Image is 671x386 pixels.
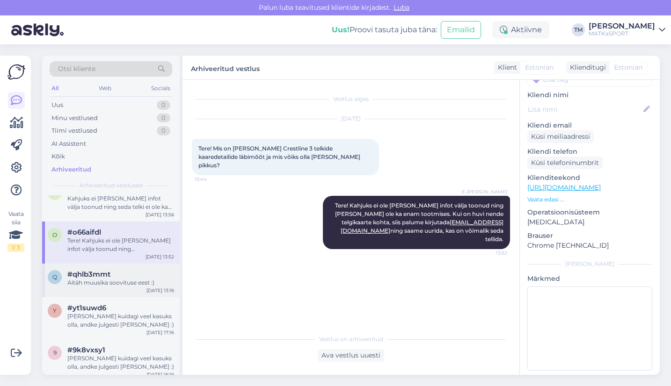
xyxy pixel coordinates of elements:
[527,130,594,143] div: Küsi meiliaadressi
[52,231,57,238] span: o
[192,95,510,103] div: Vestlus algas
[51,139,86,149] div: AI Assistent
[192,114,510,123] div: [DATE]
[527,260,652,268] div: [PERSON_NAME]
[51,165,91,174] div: Arhiveeritud
[67,228,101,236] span: #o66aifdl
[589,22,655,30] div: [PERSON_NAME]
[51,152,65,161] div: Kõik
[157,126,170,136] div: 0
[335,202,505,243] span: Tere! Kahjuks ei ole [PERSON_NAME] infot välja toonud ning [PERSON_NAME] ole ka enam tootmises. K...
[332,25,350,34] b: Uus!
[53,349,57,356] span: 9
[58,64,95,74] span: Otsi kliente
[146,329,174,336] div: [DATE] 17:16
[157,100,170,110] div: 0
[191,61,260,74] label: Arhiveeritud vestlus
[67,312,174,329] div: [PERSON_NAME] kuidagi veel kasuks olla, andke julgesti [PERSON_NAME] :)
[198,145,362,169] span: Tere! Mis on [PERSON_NAME] Crestline 3 telkide kaaredetailide läbimõõt ja mis võiks olla [PERSON_...
[157,114,170,123] div: 0
[527,207,652,217] p: Operatsioonisüsteem
[146,371,174,378] div: [DATE] 16:16
[391,3,412,12] span: Luba
[589,30,655,37] div: MATKaSPORT
[67,270,110,279] span: #qhlb3mmt
[146,253,174,260] div: [DATE] 13:52
[146,211,174,218] div: [DATE] 13:56
[51,100,63,110] div: Uus
[149,82,172,94] div: Socials
[614,63,642,72] span: Estonian
[527,183,601,192] a: [URL][DOMAIN_NAME]
[566,63,606,72] div: Klienditugi
[50,82,60,94] div: All
[318,349,384,362] div: Ava vestlus uuesti
[67,194,174,211] div: Kahjuks ei [PERSON_NAME] infot välja toonud ning seda telki ei ole ka enam tootmises. Aga võite s...
[52,273,57,280] span: q
[494,63,517,72] div: Klient
[441,21,481,39] button: Emailid
[462,188,507,195] span: E-[PERSON_NAME]
[527,121,652,130] p: Kliendi email
[525,63,554,72] span: Estonian
[67,236,174,253] div: Tere! Kahjuks ei ole [PERSON_NAME] infot välja toonud ning [PERSON_NAME] ole ka enam tootmises. K...
[527,157,603,169] div: Küsi telefoninumbrit
[472,250,507,257] span: 13:52
[146,287,174,294] div: [DATE] 13:16
[527,217,652,227] p: [MEDICAL_DATA]
[527,147,652,157] p: Kliendi telefon
[527,90,652,100] p: Kliendi nimi
[319,335,383,343] span: Vestlus on arhiveeritud
[53,307,57,314] span: y
[7,243,24,252] div: 1 / 3
[492,21,549,38] div: Aktiivne
[527,173,652,183] p: Klienditeekond
[528,104,642,114] input: Lisa nimi
[7,63,25,81] img: Askly Logo
[527,231,652,241] p: Brauser
[527,274,652,284] p: Märkmed
[67,346,105,354] span: #9k8vxsy1
[67,279,174,287] div: Aitäh muusika soovituse eest :)
[7,210,24,252] div: Vaata siia
[527,195,652,204] p: Vaata edasi ...
[195,176,230,183] span: 13:44
[589,22,665,37] a: [PERSON_NAME]MATKaSPORT
[67,304,106,312] span: #yt1suwd6
[332,24,437,36] div: Proovi tasuta juba täna:
[67,354,174,371] div: [PERSON_NAME] kuidagi veel kasuks olla, andke julgesti [PERSON_NAME] :)
[80,181,143,190] span: Arhiveeritud vestlused
[51,126,97,136] div: Tiimi vestlused
[527,241,652,250] p: Chrome [TECHNICAL_ID]
[97,82,113,94] div: Web
[572,23,585,36] div: TM
[51,114,98,123] div: Minu vestlused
